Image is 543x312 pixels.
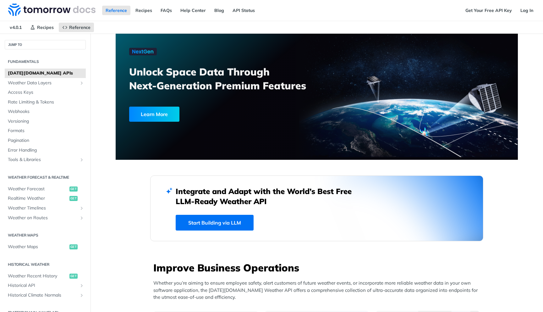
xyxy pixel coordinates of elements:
[132,6,156,15] a: Recipes
[5,155,86,164] a: Tools & LibrariesShow subpages for Tools & Libraries
[5,136,86,145] a: Pagination
[5,262,86,267] h2: Historical Weather
[69,196,78,201] span: get
[5,203,86,213] a: Weather TimelinesShow subpages for Weather Timelines
[8,186,68,192] span: Weather Forecast
[211,6,228,15] a: Blog
[5,291,86,300] a: Historical Climate NormalsShow subpages for Historical Climate Normals
[79,157,84,162] button: Show subpages for Tools & Libraries
[177,6,209,15] a: Help Center
[8,118,84,125] span: Versioning
[129,107,179,122] div: Learn More
[8,128,84,134] span: Formats
[8,147,84,153] span: Error Handling
[8,70,84,76] span: [DATE][DOMAIN_NAME] APIs
[5,146,86,155] a: Error Handling
[5,175,86,180] h2: Weather Forecast & realtime
[5,242,86,252] a: Weather Mapsget
[79,283,84,288] button: Show subpages for Historical API
[79,215,84,220] button: Show subpages for Weather on Routes
[69,187,78,192] span: get
[5,88,86,97] a: Access Keys
[8,292,78,298] span: Historical Climate Normals
[8,205,78,211] span: Weather Timelines
[8,195,68,202] span: Realtime Weather
[79,206,84,211] button: Show subpages for Weather Timelines
[5,194,86,203] a: Realtime Weatherget
[8,282,78,289] span: Historical API
[8,89,84,96] span: Access Keys
[5,232,86,238] h2: Weather Maps
[517,6,537,15] a: Log In
[6,23,25,32] span: v4.0.1
[8,157,78,163] span: Tools & Libraries
[5,107,86,116] a: Webhooks
[8,3,96,16] img: Tomorrow.io Weather API Docs
[153,261,483,275] h3: Improve Business Operations
[37,25,54,30] span: Recipes
[5,184,86,194] a: Weather Forecastget
[229,6,258,15] a: API Status
[79,293,84,298] button: Show subpages for Historical Climate Normals
[8,99,84,105] span: Rate Limiting & Tokens
[8,273,68,279] span: Weather Recent History
[129,65,324,92] h3: Unlock Space Data Through Next-Generation Premium Features
[8,244,68,250] span: Weather Maps
[8,137,84,144] span: Pagination
[69,274,78,279] span: get
[5,78,86,88] a: Weather Data LayersShow subpages for Weather Data Layers
[69,25,90,30] span: Reference
[5,126,86,136] a: Formats
[102,6,130,15] a: Reference
[5,213,86,223] a: Weather on RoutesShow subpages for Weather on Routes
[176,215,254,231] a: Start Building via LLM
[59,23,94,32] a: Reference
[157,6,175,15] a: FAQs
[462,6,515,15] a: Get Your Free API Key
[8,109,84,115] span: Webhooks
[5,59,86,64] h2: Fundamentals
[8,80,78,86] span: Weather Data Layers
[129,107,285,122] a: Learn More
[5,281,86,290] a: Historical APIShow subpages for Historical API
[8,215,78,221] span: Weather on Routes
[5,69,86,78] a: [DATE][DOMAIN_NAME] APIs
[129,48,157,55] img: NextGen
[27,23,57,32] a: Recipes
[5,97,86,107] a: Rate Limiting & Tokens
[176,186,361,206] h2: Integrate and Adapt with the World’s Best Free LLM-Ready Weather API
[69,244,78,249] span: get
[153,280,483,301] p: Whether you’re aiming to ensure employee safety, alert customers of future weather events, or inc...
[79,81,84,86] button: Show subpages for Weather Data Layers
[5,40,86,49] button: JUMP TO
[5,271,86,281] a: Weather Recent Historyget
[5,117,86,126] a: Versioning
